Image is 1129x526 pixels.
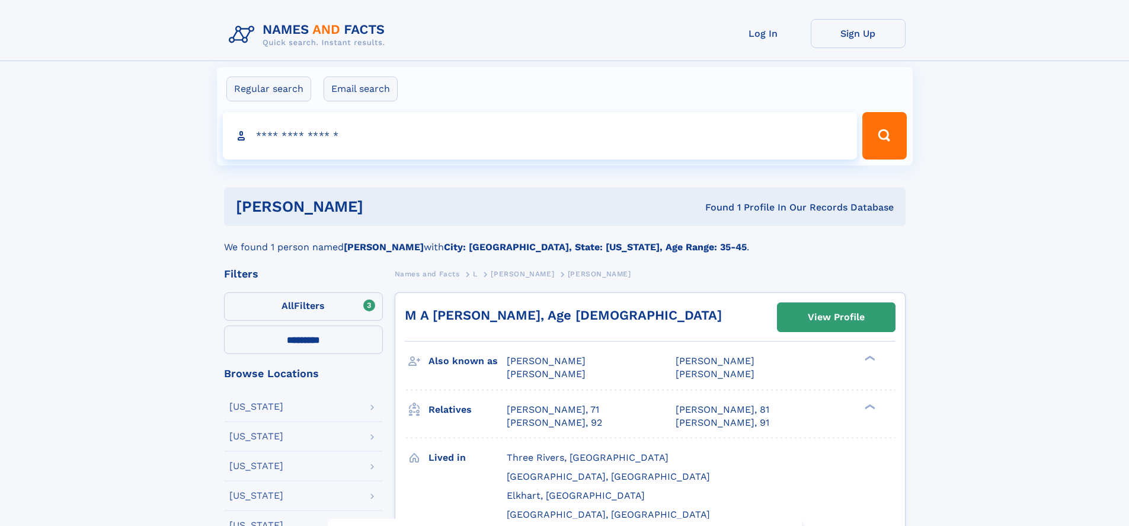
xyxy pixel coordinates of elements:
[226,76,311,101] label: Regular search
[507,452,669,463] span: Three Rivers, [GEOGRAPHIC_DATA]
[568,270,631,278] span: [PERSON_NAME]
[507,368,586,380] span: [PERSON_NAME]
[676,355,754,366] span: [PERSON_NAME]
[236,199,535,214] h1: [PERSON_NAME]
[428,448,507,468] h3: Lived in
[491,266,554,281] a: [PERSON_NAME]
[862,112,906,160] button: Search Button
[224,368,383,379] div: Browse Locations
[229,491,283,501] div: [US_STATE]
[862,403,876,410] div: ❯
[428,351,507,371] h3: Also known as
[224,292,383,321] label: Filters
[282,300,294,311] span: All
[534,201,894,214] div: Found 1 Profile In Our Records Database
[405,308,722,323] a: M A [PERSON_NAME], Age [DEMOGRAPHIC_DATA]
[444,241,747,253] b: City: [GEOGRAPHIC_DATA], State: [US_STATE], Age Range: 35-45
[229,432,283,441] div: [US_STATE]
[428,400,507,420] h3: Relatives
[808,304,865,331] div: View Profile
[862,355,876,362] div: ❯
[324,76,398,101] label: Email search
[811,19,906,48] a: Sign Up
[224,269,383,279] div: Filters
[778,303,895,331] a: View Profile
[473,270,478,278] span: L
[223,112,858,160] input: search input
[344,241,424,253] b: [PERSON_NAME]
[473,266,478,281] a: L
[229,402,283,412] div: [US_STATE]
[395,266,460,281] a: Names and Facts
[224,226,906,254] div: We found 1 person named with .
[507,355,586,366] span: [PERSON_NAME]
[676,403,769,416] a: [PERSON_NAME], 81
[229,461,283,471] div: [US_STATE]
[716,19,811,48] a: Log In
[507,416,602,429] a: [PERSON_NAME], 92
[224,19,395,51] img: Logo Names and Facts
[507,490,645,501] span: Elkhart, [GEOGRAPHIC_DATA]
[507,403,599,416] a: [PERSON_NAME], 71
[507,509,710,520] span: [GEOGRAPHIC_DATA], [GEOGRAPHIC_DATA]
[491,270,554,278] span: [PERSON_NAME]
[507,471,710,482] span: [GEOGRAPHIC_DATA], [GEOGRAPHIC_DATA]
[676,416,769,429] a: [PERSON_NAME], 91
[676,368,754,380] span: [PERSON_NAME]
